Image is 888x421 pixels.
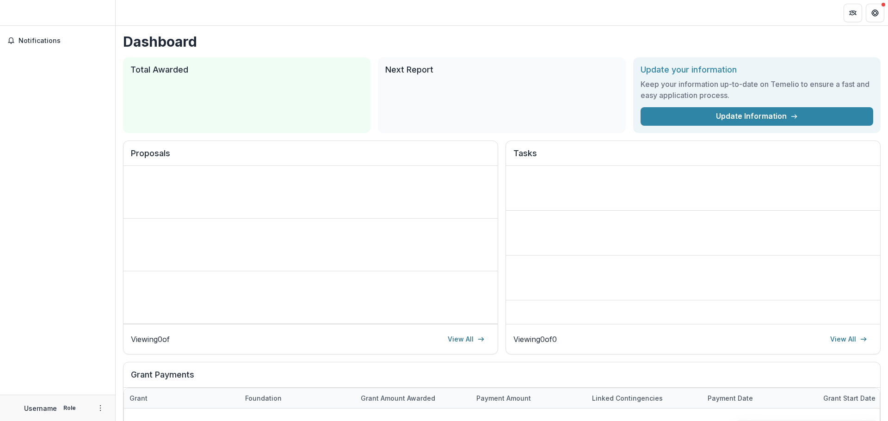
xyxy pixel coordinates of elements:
[513,334,557,345] p: Viewing 0 of 0
[24,403,57,413] p: Username
[641,65,873,75] h2: Update your information
[95,403,106,414] button: More
[385,65,618,75] h2: Next Report
[641,107,873,126] a: Update Information
[131,148,490,166] h2: Proposals
[18,37,108,45] span: Notifications
[442,332,490,347] a: View All
[61,404,79,412] p: Role
[513,148,873,166] h2: Tasks
[130,65,363,75] h2: Total Awarded
[123,33,881,50] h1: Dashboard
[131,370,873,387] h2: Grant Payments
[4,33,111,48] button: Notifications
[844,4,862,22] button: Partners
[131,334,170,345] p: Viewing 0 of
[825,332,873,347] a: View All
[866,4,884,22] button: Get Help
[641,79,873,101] h3: Keep your information up-to-date on Temelio to ensure a fast and easy application process.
